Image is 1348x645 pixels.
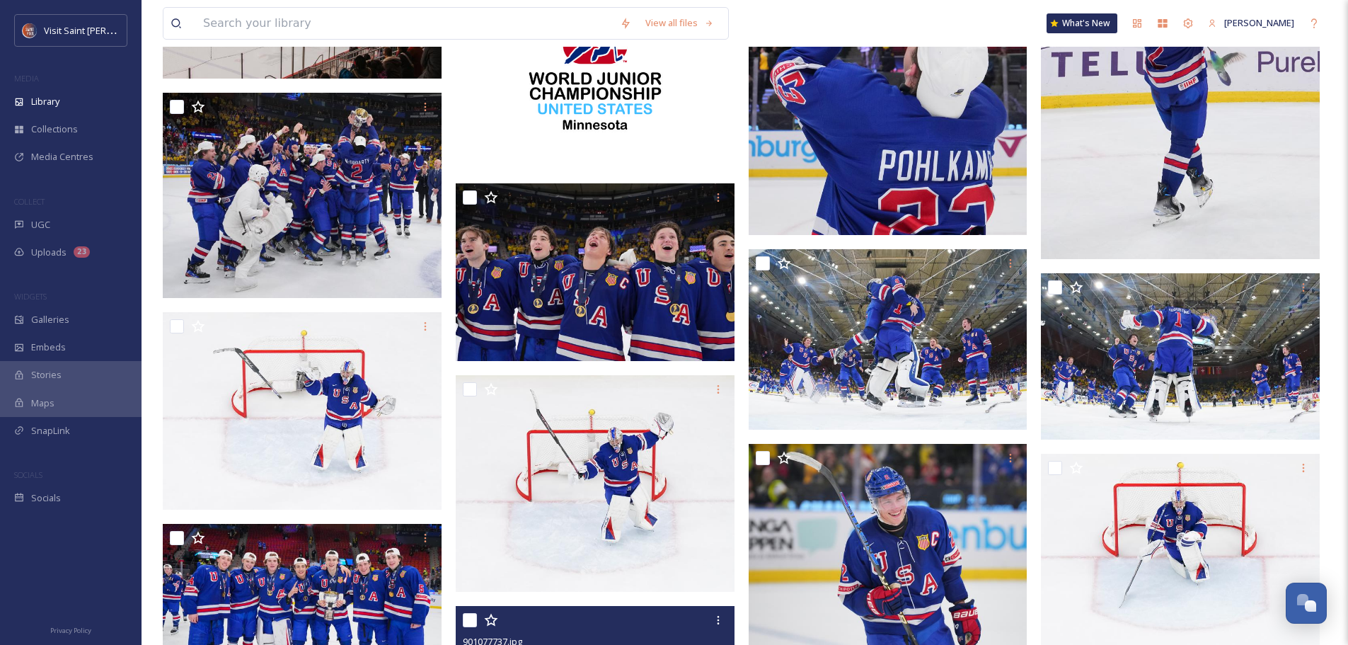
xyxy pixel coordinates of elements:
[31,424,70,438] span: SnapLink
[456,183,735,360] img: 901073739.jpg
[31,313,69,326] span: Galleries
[50,621,91,638] a: Privacy Policy
[31,396,54,410] span: Maps
[1201,9,1301,37] a: [PERSON_NAME]
[163,93,444,299] img: 901078352.jpg
[14,469,42,480] span: SOCIALS
[31,491,61,505] span: Socials
[1224,16,1294,29] span: [PERSON_NAME]
[163,312,444,510] img: 901073710.jpg
[23,23,37,38] img: Visit%20Saint%20Paul%20Updated%20Profile%20Image.jpg
[50,626,91,635] span: Privacy Policy
[31,246,67,259] span: Uploads
[31,218,50,232] span: UGC
[31,122,78,136] span: Collections
[14,196,45,207] span: COLLECT
[14,291,47,302] span: WIDGETS
[638,9,721,37] a: View all files
[1286,583,1327,624] button: Open Chat
[31,150,93,164] span: Media Centres
[31,95,59,108] span: Library
[456,375,737,592] img: 901075159.jpg
[31,368,62,382] span: Stories
[1041,273,1320,440] img: 901075156.jpg
[196,8,613,39] input: Search your library
[749,249,1027,430] img: 901075155.jpg
[44,23,157,37] span: Visit Saint [PERSON_NAME]
[74,246,90,258] div: 23
[14,73,39,84] span: MEDIA
[1047,13,1117,33] a: What's New
[31,341,66,354] span: Embeds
